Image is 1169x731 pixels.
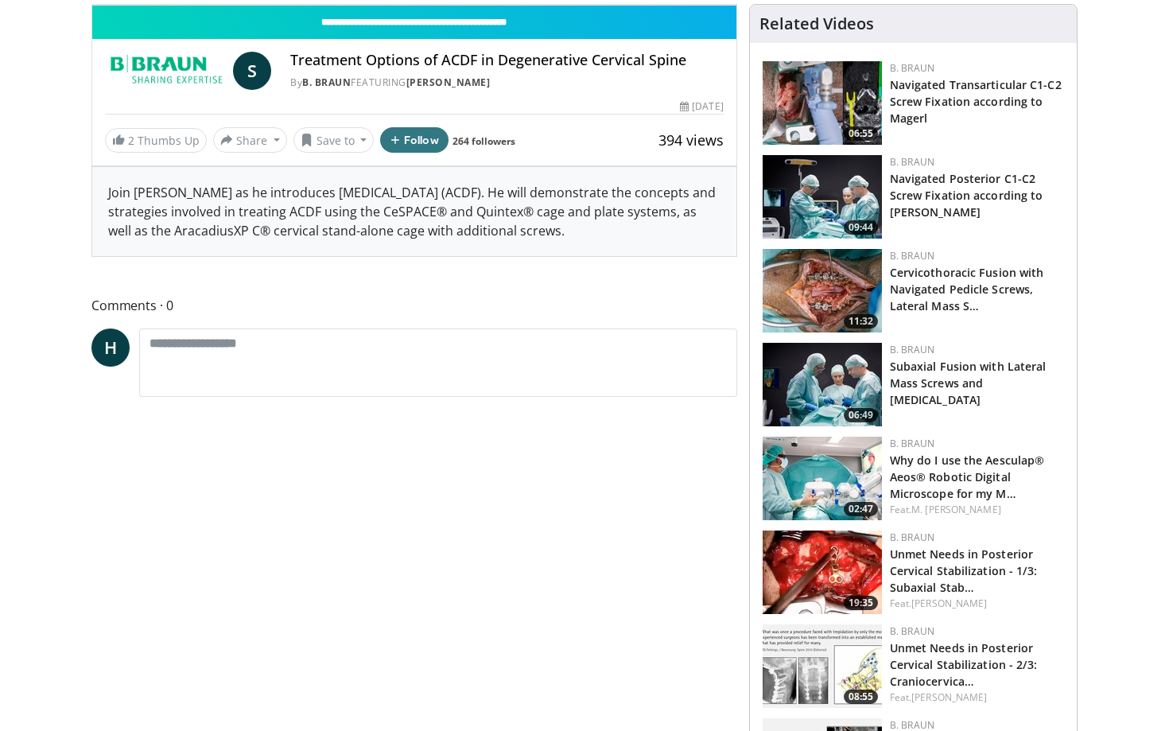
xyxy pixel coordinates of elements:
a: 02:47 [763,437,882,520]
a: Why do I use the Aesculap® Aeos® Robotic Digital Microscope for my M… [890,453,1045,501]
button: Follow [380,127,449,153]
a: B. Braun [890,155,934,169]
img: B. Braun [105,52,227,90]
a: 19:35 [763,531,882,614]
a: B. Braun [890,531,934,544]
a: 2 Thumbs Up [105,128,207,153]
a: Unmet Needs in Posterior Cervical Stabilization - 1/3: Subaxial Stab… [890,546,1038,595]
span: 02:47 [844,502,878,516]
h4: Related Videos [759,14,874,33]
a: Navigated Posterior C1-C2 Screw Fixation according to [PERSON_NAME] [890,171,1043,220]
a: 08:55 [763,624,882,708]
a: [PERSON_NAME] [406,76,491,89]
img: d7edaa70-cf86-4a85-99b9-dc038229caed.jpg.150x105_q85_crop-smart_upscale.jpg [763,343,882,426]
div: Feat. [890,597,1064,611]
video-js: Video Player [92,5,736,6]
a: Unmet Needs in Posterior Cervical Stabilization - 2/3: Craniocervica… [890,640,1038,689]
a: Cervicothoracic Fusion with Navigated Pedicle Screws, Lateral Mass S… [890,265,1044,313]
a: B. Braun [890,437,934,450]
span: 19:35 [844,596,878,610]
span: 06:49 [844,408,878,422]
button: Share [213,127,287,153]
a: M. [PERSON_NAME] [911,503,1001,516]
img: 14c2e441-0343-4af7-a441-cf6cc92191f7.jpg.150x105_q85_crop-smart_upscale.jpg [763,155,882,239]
a: Navigated Transarticular C1-C2 Screw Fixation according to Magerl [890,77,1062,126]
span: 2 [128,133,134,148]
div: [DATE] [680,99,723,114]
a: [PERSON_NAME] [911,597,987,610]
div: Feat. [890,503,1064,517]
span: 06:55 [844,126,878,141]
a: [PERSON_NAME] [911,690,987,704]
h4: Treatment Options of ACDF in Degenerative Cervical Spine [290,52,723,69]
a: 09:44 [763,155,882,239]
div: Join [PERSON_NAME] as he introduces [MEDICAL_DATA] (ACDF). He will demonstrate the concepts and s... [92,167,736,256]
a: H [91,329,130,367]
div: Feat. [890,690,1064,705]
span: 394 views [658,130,724,150]
a: 11:32 [763,249,882,332]
a: 264 followers [452,134,515,148]
a: 06:49 [763,343,882,426]
img: 6d0a6991-30f3-43fa-90ab-bde9227a7696.150x105_q85_crop-smart_upscale.jpg [763,624,882,708]
a: B. Braun [890,343,934,356]
span: Comments 0 [91,295,737,316]
a: Subaxial Fusion with Lateral Mass Screws and [MEDICAL_DATA] [890,359,1047,407]
span: 09:44 [844,220,878,235]
img: bfb5d0ba-b998-490f-b0a2-6986b05ad918.150x105_q85_crop-smart_upscale.jpg [763,531,882,614]
a: B. Braun [890,624,934,638]
a: B. Braun [890,249,934,262]
span: 11:32 [844,314,878,329]
a: S [233,52,271,90]
div: By FEATURING [290,76,723,90]
a: 06:55 [763,61,882,145]
button: Save to [293,127,375,153]
img: 48a1d132-3602-4e24-8cc1-5313d187402b.jpg.150x105_q85_crop-smart_upscale.jpg [763,249,882,332]
span: 08:55 [844,690,878,704]
img: f8410e01-fc31-46c0-a1b2-4166cf12aee9.jpg.150x105_q85_crop-smart_upscale.jpg [763,61,882,145]
a: B. Braun [302,76,351,89]
a: B. Braun [890,61,934,75]
img: c4232074-7937-4477-a25c-82cc213bced6.150x105_q85_crop-smart_upscale.jpg [763,437,882,520]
